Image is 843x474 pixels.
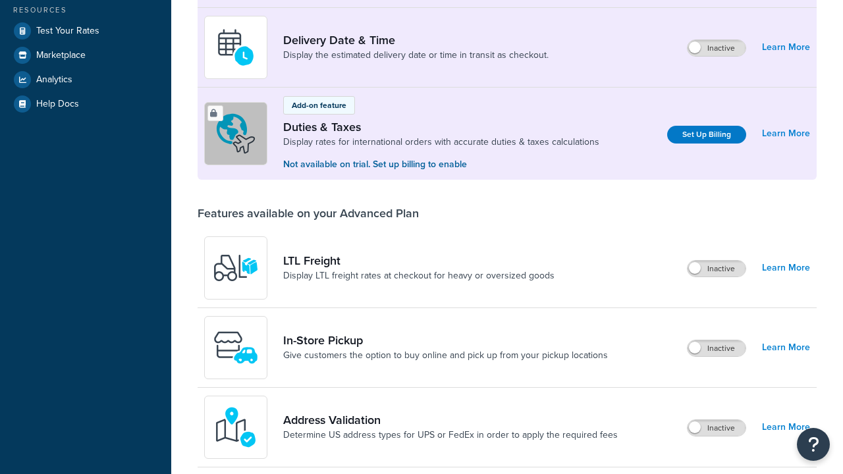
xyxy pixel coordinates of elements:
a: Determine US address types for UPS or FedEx in order to apply the required fees [283,429,618,442]
a: Display rates for international orders with accurate duties & taxes calculations [283,136,599,149]
span: Marketplace [36,50,86,61]
span: Help Docs [36,99,79,110]
a: Display LTL freight rates at checkout for heavy or oversized goods [283,269,555,282]
span: Test Your Rates [36,26,99,37]
a: Marketplace [10,43,161,67]
label: Inactive [688,261,746,276]
a: Test Your Rates [10,19,161,43]
a: Duties & Taxes [283,120,599,134]
a: Analytics [10,68,161,92]
div: Resources [10,5,161,16]
label: Inactive [688,420,746,436]
label: Inactive [688,40,746,56]
a: Learn More [762,124,810,143]
a: Help Docs [10,92,161,116]
img: kIG8fy0lQAAAABJRU5ErkJggg== [213,404,259,450]
span: Analytics [36,74,72,86]
a: Give customers the option to buy online and pick up from your pickup locations [283,349,608,362]
a: LTL Freight [283,253,555,268]
a: Display the estimated delivery date or time in transit as checkout. [283,49,549,62]
a: Learn More [762,418,810,436]
a: Address Validation [283,413,618,427]
p: Not available on trial. Set up billing to enable [283,157,599,172]
a: Learn More [762,259,810,277]
div: Features available on your Advanced Plan [198,206,419,221]
img: y79ZsPf0fXUFUhFXDzUgf+ktZg5F2+ohG75+v3d2s1D9TjoU8PiyCIluIjV41seZevKCRuEjTPPOKHJsQcmKCXGdfprl3L4q7... [213,245,259,291]
a: Delivery Date & Time [283,33,549,47]
img: wfgcfpwTIucLEAAAAASUVORK5CYII= [213,325,259,371]
a: In-Store Pickup [283,333,608,348]
img: gfkeb5ejjkALwAAAABJRU5ErkJggg== [213,24,259,70]
a: Learn More [762,338,810,357]
a: Set Up Billing [667,126,746,144]
label: Inactive [688,340,746,356]
button: Open Resource Center [797,428,830,461]
a: Learn More [762,38,810,57]
p: Add-on feature [292,99,346,111]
